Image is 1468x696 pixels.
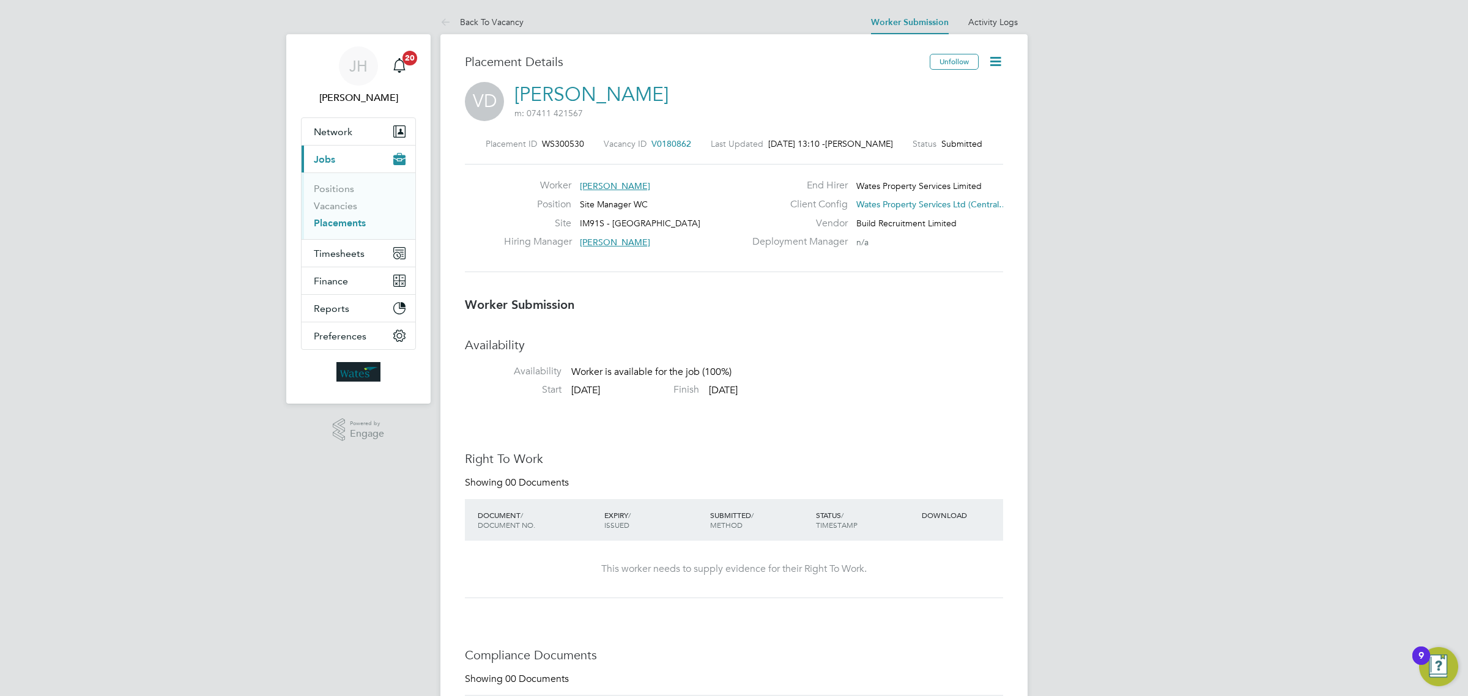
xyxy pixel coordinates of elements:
span: Timesheets [314,248,365,259]
label: Client Config [745,198,848,211]
label: Availability [465,365,562,378]
label: Hiring Manager [504,235,571,248]
label: Position [504,198,571,211]
div: Showing [465,476,571,489]
div: DOCUMENT [475,504,601,536]
span: Submitted [941,138,982,149]
span: m: 07411 421567 [514,108,583,119]
span: / [841,510,843,520]
span: Engage [350,429,384,439]
span: Build Recruitment Limited [856,218,957,229]
label: Placement ID [486,138,537,149]
button: Reports [302,295,415,322]
span: / [521,510,523,520]
span: Site Manager WC [580,199,648,210]
button: Jobs [302,146,415,172]
button: Unfollow [930,54,979,70]
button: Preferences [302,322,415,349]
h3: Placement Details [465,54,921,70]
span: Wates Property Services Limited [856,180,982,191]
span: 00 Documents [505,673,569,685]
span: Finance [314,275,348,287]
div: SUBMITTED [707,504,813,536]
span: [PERSON_NAME] [580,237,650,248]
span: 20 [402,51,417,65]
a: Back To Vacancy [440,17,524,28]
a: Positions [314,183,354,194]
span: Preferences [314,330,366,342]
label: Status [913,138,936,149]
div: EXPIRY [601,504,707,536]
label: Site [504,217,571,230]
span: V0180862 [651,138,691,149]
span: 00 Documents [505,476,569,489]
label: Finish [602,383,699,396]
div: 9 [1418,656,1424,672]
span: [PERSON_NAME] [580,180,650,191]
img: wates-logo-retina.png [336,362,380,382]
a: Activity Logs [968,17,1018,28]
span: James Harding [301,91,416,105]
a: Vacancies [314,200,357,212]
div: Jobs [302,172,415,239]
a: Worker Submission [871,17,949,28]
a: [PERSON_NAME] [514,83,669,106]
a: Powered byEngage [333,418,385,442]
span: [DATE] [709,384,738,396]
span: Jobs [314,154,335,165]
span: / [751,510,754,520]
label: Last Updated [711,138,763,149]
label: Deployment Manager [745,235,848,248]
span: Reports [314,303,349,314]
nav: Main navigation [286,34,431,404]
label: Worker [504,179,571,192]
label: Vendor [745,217,848,230]
span: IM91S - [GEOGRAPHIC_DATA] [580,218,700,229]
label: Start [465,383,562,396]
label: End Hirer [745,179,848,192]
a: Go to home page [301,362,416,382]
span: VD [465,82,504,121]
div: This worker needs to supply evidence for their Right To Work. [477,563,991,576]
span: METHOD [710,520,743,530]
button: Open Resource Center, 9 new notifications [1419,647,1458,686]
span: JH [349,58,368,74]
label: Vacancy ID [604,138,647,149]
b: Worker Submission [465,297,574,312]
span: WS300530 [542,138,584,149]
a: 20 [387,46,412,86]
a: Placements [314,217,366,229]
div: DOWNLOAD [919,504,1003,526]
span: Wates Property Services Ltd (Central… [856,199,1007,210]
span: [DATE] [571,384,600,396]
span: [DATE] 13:10 - [768,138,825,149]
span: ISSUED [604,520,629,530]
h3: Right To Work [465,451,1003,467]
span: DOCUMENT NO. [478,520,535,530]
button: Timesheets [302,240,415,267]
span: Worker is available for the job (100%) [571,366,732,379]
span: / [628,510,631,520]
button: Finance [302,267,415,294]
span: Network [314,126,352,138]
h3: Availability [465,337,1003,353]
div: Showing [465,673,571,686]
h3: Compliance Documents [465,647,1003,663]
a: JH[PERSON_NAME] [301,46,416,105]
span: Powered by [350,418,384,429]
span: TIMESTAMP [816,520,858,530]
button: Network [302,118,415,145]
span: [PERSON_NAME] [825,138,893,149]
div: STATUS [813,504,919,536]
span: n/a [856,237,869,248]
